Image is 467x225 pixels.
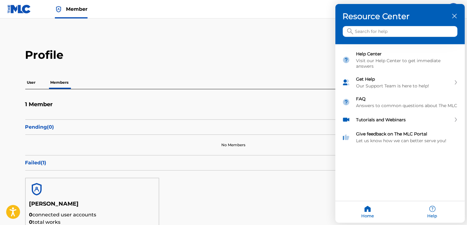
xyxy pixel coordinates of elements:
[356,103,458,108] div: Answers to common questions about The MLC
[335,47,465,73] div: Help Center
[343,11,457,21] h3: Resource Center
[400,201,465,223] div: Help
[356,58,458,69] div: Visit our Help Center to get immediate answers
[343,26,457,37] input: Search for help
[335,127,465,147] div: Give feedback on The MLC Portal
[356,83,451,89] div: Our Support Team is here to help!
[356,96,458,102] div: FAQ
[356,51,458,57] div: Help Center
[335,73,465,92] div: Get Help
[335,44,465,147] div: entering resource center home
[454,80,458,85] svg: expand
[335,44,465,147] div: Resource center home modules
[452,13,457,19] div: close resource center
[356,131,458,137] div: Give feedback on The MLC Portal
[454,118,458,122] svg: expand
[342,56,350,64] img: module icon
[356,117,451,123] div: Tutorials and Webinars
[342,98,350,106] img: module icon
[356,76,451,82] div: Get Help
[335,112,465,127] div: Tutorials and Webinars
[342,116,350,124] img: module icon
[356,138,458,143] div: Let us know how we can better serve you!
[342,78,350,86] img: module icon
[335,92,465,112] div: FAQ
[347,28,353,34] svg: icon
[342,133,350,141] img: module icon
[335,201,400,223] div: Home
